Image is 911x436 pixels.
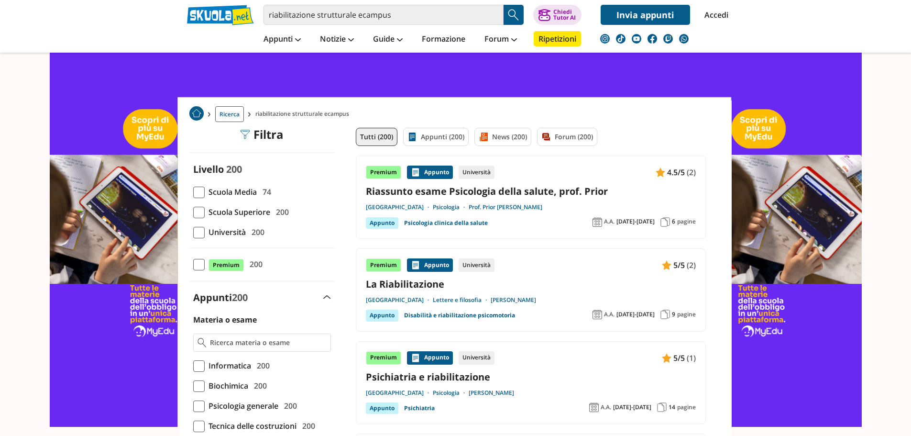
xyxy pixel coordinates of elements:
div: Premium [366,166,401,179]
img: Appunti contenuto [656,168,665,177]
div: Appunto [366,402,398,414]
a: Riassunto esame Psicologia della salute, prof. Prior [366,185,696,198]
img: Appunti contenuto [662,353,671,363]
a: La Riabilitazione [366,278,696,291]
span: Scuola Media [205,186,257,198]
a: [GEOGRAPHIC_DATA] [366,296,433,304]
span: Scuola Superiore [205,206,270,218]
label: Livello [193,163,224,176]
a: Psicologia [433,203,469,211]
label: Materia o esame [193,314,257,325]
span: 200 [232,291,248,304]
span: (2) [687,166,696,179]
span: 200 [272,206,289,218]
a: Lettere e filosofia [433,296,491,304]
a: Home [189,106,204,122]
div: Università [459,351,494,365]
div: Università [459,258,494,272]
a: Psicologia [433,389,469,397]
span: 200 [298,420,315,432]
span: 5/5 [673,352,685,364]
span: (2) [687,259,696,271]
img: Forum filtro contenuto [541,132,551,142]
a: Psichiatria [404,402,435,414]
a: Prof. Prior [PERSON_NAME] [469,203,542,211]
input: Ricerca materia o esame [210,338,326,347]
span: A.A. [604,218,615,225]
span: 200 [253,359,270,372]
img: Appunti contenuto [411,168,420,177]
a: Forum (200) [537,128,597,146]
span: 200 [250,380,267,392]
span: pagine [677,311,696,318]
span: 6 [672,218,675,225]
img: Pagine [660,217,670,227]
div: Premium [366,258,401,272]
span: Informatica [205,359,251,372]
div: Università [459,166,494,179]
img: Anno accademico [593,310,602,319]
img: Appunti contenuto [411,260,420,270]
a: Ricerca [215,106,244,122]
span: 14 [669,403,675,411]
span: Psicologia generale [205,400,278,412]
img: Appunti filtro contenuto [407,132,417,142]
span: 200 [226,163,242,176]
a: [GEOGRAPHIC_DATA] [366,389,433,397]
span: 74 [259,186,271,198]
a: [GEOGRAPHIC_DATA] [366,203,433,211]
a: Psicologia clinica della salute [404,217,488,229]
span: 5/5 [673,259,685,271]
span: [DATE]-[DATE] [616,311,655,318]
span: pagine [677,403,696,411]
span: A.A. [604,311,615,318]
span: Biochimica [205,380,248,392]
a: [PERSON_NAME] [469,389,514,397]
div: Appunto [407,166,453,179]
span: Premium [209,259,244,271]
div: Appunto [407,258,453,272]
span: Università [205,226,246,238]
img: Ricerca materia o esame [198,338,207,347]
img: Pagine [657,402,667,412]
a: Disabilità e riabilitazione psicomotoria [404,310,515,321]
img: Filtra filtri mobile [240,130,250,139]
a: Appunti (200) [403,128,469,146]
div: Appunto [366,217,398,229]
span: pagine [677,218,696,225]
div: Appunto [366,310,398,321]
img: Appunti contenuto [411,353,420,363]
span: 200 [248,226,264,238]
span: Tecnica delle costruzioni [205,420,296,432]
a: [PERSON_NAME] [491,296,536,304]
div: Filtra [240,128,284,141]
span: [DATE]-[DATE] [613,403,651,411]
span: 4.5/5 [667,166,685,179]
div: Premium [366,351,401,365]
span: 200 [246,258,263,270]
span: (1) [687,352,696,364]
img: Apri e chiudi sezione [323,295,331,299]
a: Psichiatria e riabilitazione [366,370,696,383]
label: Appunti [193,291,248,304]
img: Anno accademico [593,217,602,227]
a: Tutti (200) [356,128,397,146]
span: [DATE]-[DATE] [616,218,655,225]
img: Home [189,106,204,121]
span: 200 [280,400,297,412]
div: Appunto [407,351,453,365]
img: Appunti contenuto [662,260,671,270]
span: 9 [672,311,675,318]
img: Pagine [660,310,670,319]
img: Anno accademico [589,402,599,412]
a: News (200) [474,128,531,146]
span: A.A. [601,403,611,411]
img: News filtro contenuto [479,132,488,142]
a: Accedi [704,5,724,25]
